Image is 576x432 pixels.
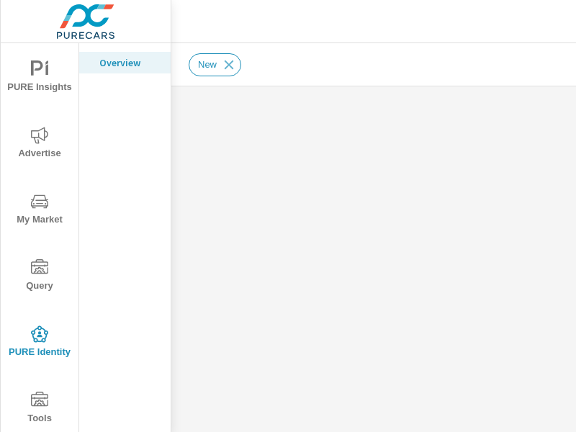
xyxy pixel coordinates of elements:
[79,52,171,73] div: Overview
[5,127,74,162] span: Advertise
[5,392,74,427] span: Tools
[189,53,241,76] div: New
[189,59,225,70] span: New
[99,55,159,70] p: Overview
[5,60,74,96] span: PURE Insights
[5,325,74,361] span: PURE Identity
[5,259,74,294] span: Query
[5,193,74,228] span: My Market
